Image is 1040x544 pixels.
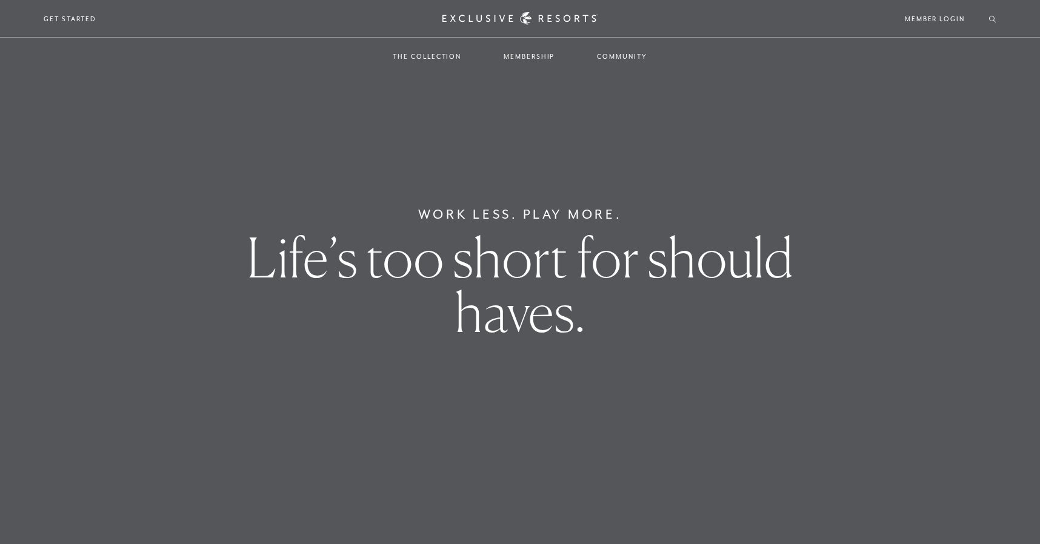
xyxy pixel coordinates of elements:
[492,39,567,74] a: Membership
[44,13,96,24] a: Get Started
[585,39,659,74] a: Community
[418,205,622,224] h6: Work Less. Play More.
[182,230,858,339] h1: Life’s too short for should haves.
[905,13,965,24] a: Member Login
[381,39,473,74] a: The Collection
